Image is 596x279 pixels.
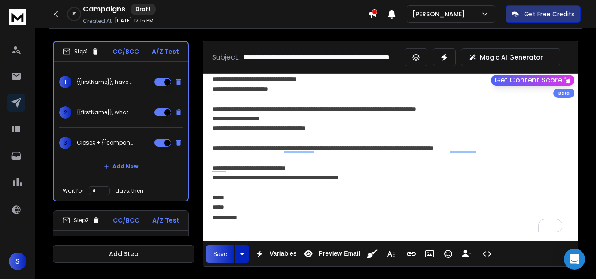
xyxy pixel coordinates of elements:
[206,245,234,263] button: Save
[115,187,143,194] p: days, then
[63,187,83,194] p: Wait for
[9,9,26,25] img: logo
[491,75,574,86] button: Get Content Score
[506,5,581,23] button: Get Free Credits
[300,245,362,263] button: Preview Email
[364,245,381,263] button: Clean HTML
[251,245,299,263] button: Variables
[77,139,133,146] p: CloseX + {{companyName}} = more clients
[59,76,71,88] span: 1
[83,18,113,25] p: Created At:
[152,216,180,225] p: A/Z Test
[53,245,194,263] button: Add Step
[9,253,26,270] button: S
[403,245,420,263] button: Insert Link (Ctrl+K)
[59,137,71,149] span: 3
[62,216,100,224] div: Step 2
[317,250,362,257] span: Preview Email
[113,216,139,225] p: CC/BCC
[203,74,578,241] div: To enrich screen reader interactions, please activate Accessibility in Grammarly extension settings
[152,47,179,56] p: A/Z Test
[268,250,299,257] span: Variables
[479,245,495,263] button: Code View
[83,4,125,15] h1: Campaigns
[97,158,145,175] button: Add New
[440,245,457,263] button: Emoticons
[53,41,189,201] li: Step1CC/BCCA/Z Test1{{firstName}}, have you tried this for {{companyName}}?2{{firstName}}, what {...
[382,245,399,263] button: More Text
[77,78,133,86] p: {{firstName}}, have you tried this for {{companyName}}?
[59,106,71,119] span: 2
[212,52,240,63] p: Subject:
[553,89,574,98] div: Beta
[461,48,560,66] button: Magic AI Generator
[72,11,76,17] p: 0 %
[564,249,585,270] div: Open Intercom Messenger
[77,109,133,116] p: {{firstName}}, what {{companyName}} might be missing
[112,47,139,56] p: CC/BCC
[458,245,475,263] button: Insert Unsubscribe Link
[115,17,154,24] p: [DATE] 12:15 PM
[131,4,156,15] div: Draft
[412,10,469,19] p: [PERSON_NAME]
[421,245,438,263] button: Insert Image (Ctrl+P)
[63,48,99,56] div: Step 1
[524,10,574,19] p: Get Free Credits
[480,53,543,62] p: Magic AI Generator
